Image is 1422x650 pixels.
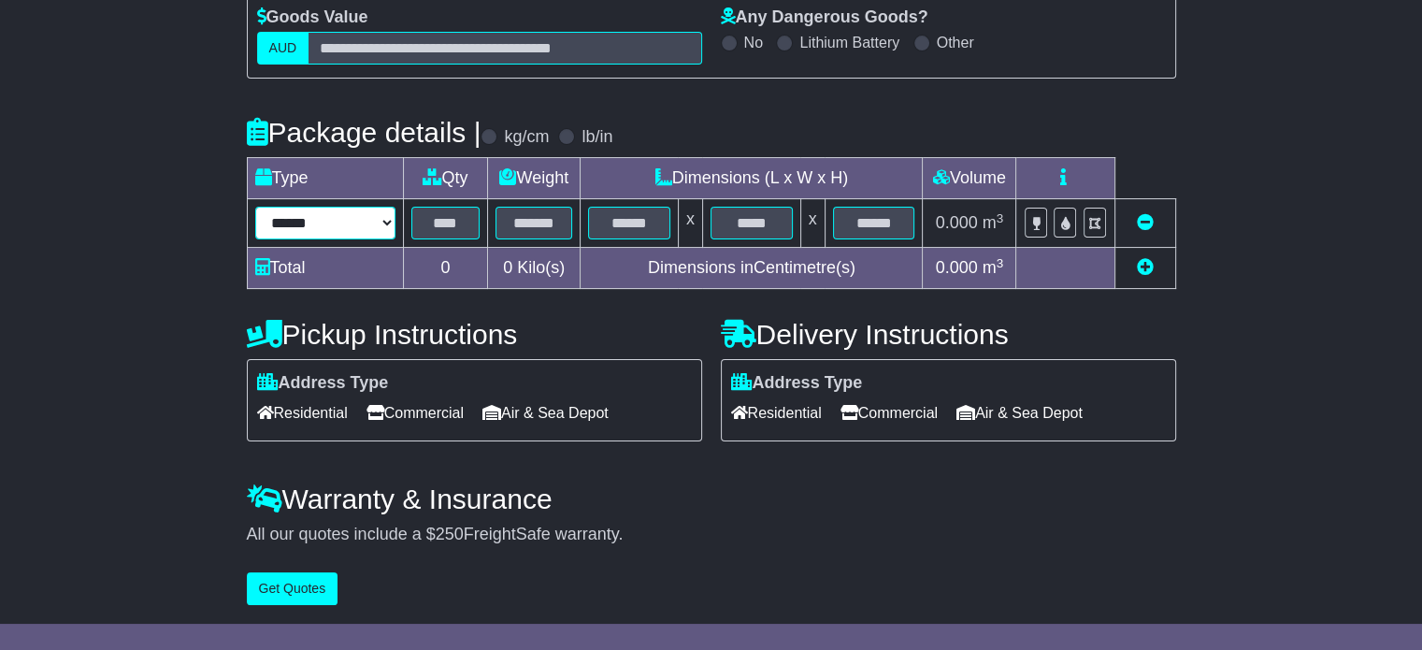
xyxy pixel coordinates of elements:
label: lb/in [582,127,612,148]
span: 0 [503,258,512,277]
label: Address Type [257,373,389,394]
td: Type [247,158,403,199]
label: Any Dangerous Goods? [721,7,928,28]
h4: Warranty & Insurance [247,484,1176,514]
span: 0.000 [936,258,978,277]
label: Address Type [731,373,863,394]
span: m [983,258,1004,277]
span: m [983,213,1004,232]
td: Total [247,248,403,289]
td: 0 [403,248,488,289]
sup: 3 [997,256,1004,270]
span: Residential [257,398,348,427]
span: Air & Sea Depot [482,398,609,427]
h4: Package details | [247,117,481,148]
td: Volume [923,158,1016,199]
label: AUD [257,32,309,65]
span: 0.000 [936,213,978,232]
span: Residential [731,398,822,427]
label: Lithium Battery [799,34,899,51]
h4: Delivery Instructions [721,319,1176,350]
label: kg/cm [504,127,549,148]
label: No [744,34,763,51]
td: x [800,199,825,248]
span: Air & Sea Depot [956,398,1083,427]
td: Kilo(s) [488,248,581,289]
span: Commercial [840,398,938,427]
span: Commercial [366,398,464,427]
button: Get Quotes [247,572,338,605]
div: All our quotes include a $ FreightSafe warranty. [247,525,1176,545]
h4: Pickup Instructions [247,319,702,350]
td: Dimensions (L x W x H) [581,158,923,199]
td: Weight [488,158,581,199]
label: Other [937,34,974,51]
span: 250 [436,525,464,543]
td: x [678,199,702,248]
td: Qty [403,158,488,199]
a: Remove this item [1137,213,1154,232]
sup: 3 [997,211,1004,225]
td: Dimensions in Centimetre(s) [581,248,923,289]
a: Add new item [1137,258,1154,277]
label: Goods Value [257,7,368,28]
